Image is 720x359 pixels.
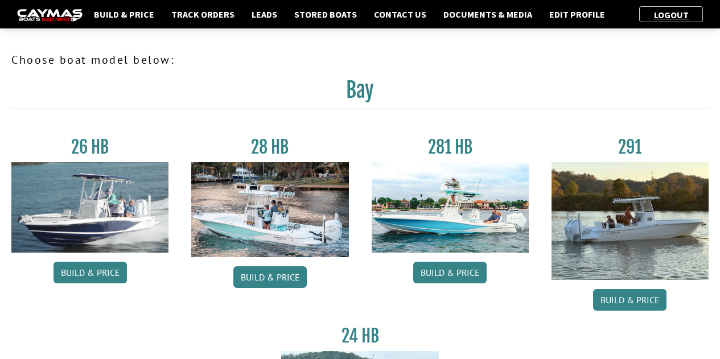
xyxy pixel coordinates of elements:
a: Documents & Media [438,7,538,22]
h3: 28 HB [191,137,348,158]
img: 26_new_photo_resized.jpg [11,162,168,253]
h3: 291 [552,137,709,158]
img: 28_hb_thumbnail_for_caymas_connect.jpg [191,162,348,257]
h3: 281 HB [372,137,529,158]
a: Build & Price [54,262,127,283]
h2: Bay [11,77,709,109]
a: Edit Profile [544,7,611,22]
a: Build & Price [233,266,307,288]
h3: 26 HB [11,137,168,158]
a: Track Orders [166,7,240,22]
a: Build & Price [88,7,160,22]
a: Build & Price [413,262,487,283]
a: Leads [246,7,283,22]
h3: 24 HB [281,325,438,346]
a: Logout [648,9,694,20]
img: 28-hb-twin.jpg [372,162,529,253]
a: Contact Us [368,7,432,22]
img: caymas-dealer-connect-2ed40d3bc7270c1d8d7ffb4b79bf05adc795679939227970def78ec6f6c03838.gif [17,9,83,21]
p: Choose boat model below: [11,51,709,68]
img: 291_Thumbnail.jpg [552,162,709,280]
a: Stored Boats [289,7,363,22]
a: Build & Price [593,289,666,311]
